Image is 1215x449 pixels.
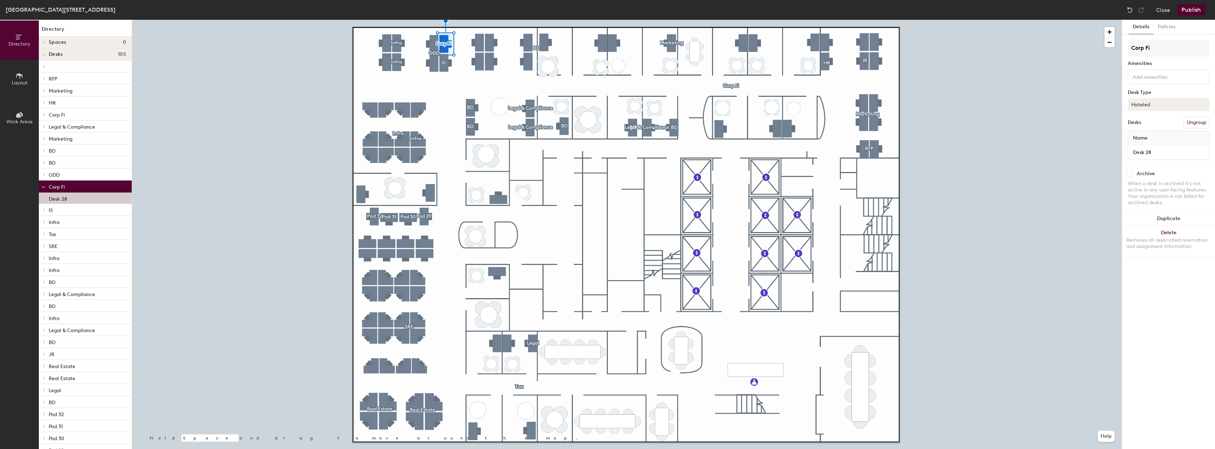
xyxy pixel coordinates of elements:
div: [GEOGRAPHIC_DATA][STREET_ADDRESS] [6,5,115,14]
div: Removes all associated reservation and assignment information [1126,237,1211,250]
span: Legal & Compliance [49,291,95,297]
span: Pod 32 [49,412,64,418]
span: 0 [123,40,126,45]
span: BD [49,279,55,285]
span: BD [49,160,55,166]
p: Desk 28 [49,194,67,202]
div: When a desk is archived it's not active in any user-facing features. Your organization is not bil... [1128,181,1209,206]
input: Unnamed desk [1130,147,1208,157]
span: Spaces [49,40,66,45]
button: Publish [1177,4,1205,16]
div: Desks [1128,120,1141,125]
span: HR [49,100,56,106]
h1: Directory [39,25,132,36]
button: DeleteRemoves all associated reservation and assignment information [1122,226,1215,257]
input: Add amenities [1131,72,1195,81]
button: Close [1156,4,1170,16]
span: 105 [118,52,126,57]
img: Redo [1138,6,1145,13]
span: Infra [49,315,59,321]
span: Corp Fi [49,112,65,118]
span: Infra [49,267,59,273]
span: IS [49,207,53,213]
span: Marketing [49,88,72,94]
span: Pod 30 [49,436,64,442]
span: BD [49,400,55,406]
span: Pod 31 [49,424,63,430]
span: SRE [49,243,58,249]
span: Real Estate [49,376,75,382]
span: RFP [49,76,57,82]
div: Amenities [1128,61,1209,66]
span: Name [1130,132,1151,144]
span: BD [49,148,55,154]
span: Infra [49,219,59,225]
button: Policies [1154,20,1180,34]
span: Legal [49,388,61,394]
span: Marketing [49,136,72,142]
div: Archive [1137,171,1155,177]
span: Real Estate [49,364,75,370]
button: Details [1128,20,1154,34]
span: Directory [8,41,30,47]
span: JR [49,351,54,358]
span: Work Areas [6,119,32,125]
span: Corp Fi [49,184,65,190]
span: Desks [49,52,63,57]
img: Undo [1126,6,1133,13]
span: Infra [49,255,59,261]
button: Duplicate [1122,212,1215,226]
button: Ungroup [1184,117,1209,129]
span: Tax [49,231,56,237]
div: Desk Type [1128,90,1209,95]
button: Hoteled [1128,98,1209,111]
span: Legal & Compliance [49,124,95,130]
span: ODD [49,172,60,178]
button: Help [1098,431,1115,442]
span: Legal & Compliance [49,327,95,333]
span: BD [49,339,55,345]
span: BD [49,303,55,309]
span: Layout [12,80,28,86]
